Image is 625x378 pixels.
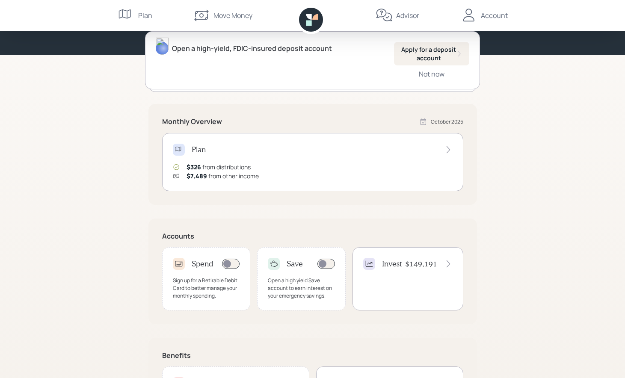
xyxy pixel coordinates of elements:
[287,259,303,269] h4: Save
[187,162,251,171] div: from distributions
[396,10,419,21] div: Advisor
[405,259,437,269] h4: $149,191
[192,259,213,269] h4: Spend
[192,145,206,154] h4: Plan
[162,232,463,240] h5: Accounts
[481,10,508,21] div: Account
[173,277,240,300] div: Sign up for a Retirable Debit Card to better manage your monthly spending.
[138,10,152,21] div: Plan
[419,69,444,79] div: Not now
[431,118,463,126] div: October 2025
[394,42,469,65] button: Apply for a deposit account
[382,259,402,269] h4: Invest
[172,43,332,53] div: Open a high-yield, FDIC-insured deposit account
[156,38,169,55] img: james-distasi-headshot.png
[268,277,335,300] div: Open a high yield Save account to earn interest on your emergency savings.
[187,163,201,171] span: $326
[213,10,252,21] div: Move Money
[187,171,259,180] div: from other income
[162,351,463,360] h5: Benefits
[401,45,462,62] div: Apply for a deposit account
[187,172,207,180] span: $7,489
[162,118,222,126] h5: Monthly Overview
